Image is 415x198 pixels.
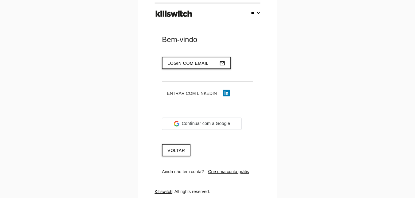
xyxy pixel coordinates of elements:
[154,8,194,19] img: ks-logo-black-footer.png
[162,118,242,130] div: Continuar com a Google
[223,90,230,96] img: linkedin-icon.png
[162,88,235,99] button: Entrar com LinkedIn
[162,169,204,174] span: Ainda não tem conta?
[162,144,190,156] a: Voltar
[162,35,253,45] div: Bem-vindo
[208,169,249,174] a: Crie uma conta grátis
[167,91,217,96] span: Entrar com LinkedIn
[167,61,209,66] span: Login com email
[155,189,172,194] a: Killswitch
[162,57,231,69] button: Login com emailmail_outline
[219,57,225,69] i: mail_outline
[182,120,230,127] span: Continuar com a Google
